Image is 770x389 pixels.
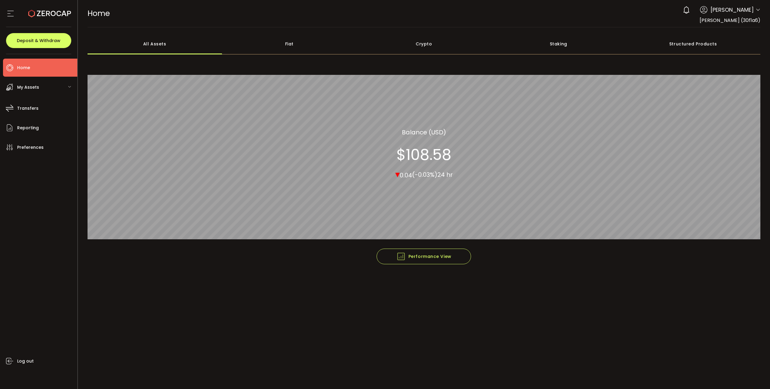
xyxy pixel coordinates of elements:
[88,33,222,54] div: All Assets
[700,17,760,24] span: [PERSON_NAME] (30f1a6)
[17,124,39,132] span: Reporting
[17,357,34,366] span: Log out
[357,33,491,54] div: Crypto
[400,171,412,179] span: 0.04
[395,167,400,180] span: ▾
[17,38,60,43] span: Deposit & Withdraw
[377,249,471,264] button: Performance View
[740,360,770,389] iframe: Chat Widget
[396,252,451,261] span: Performance View
[222,33,357,54] div: Fiat
[626,33,761,54] div: Structured Products
[437,170,453,179] span: 24 hr
[412,170,437,179] span: (-0.03%)
[17,143,44,152] span: Preferences
[402,127,446,136] section: Balance (USD)
[17,63,30,72] span: Home
[491,33,626,54] div: Staking
[17,83,39,92] span: My Assets
[396,145,451,164] section: $108.58
[710,6,754,14] span: [PERSON_NAME]
[6,33,71,48] button: Deposit & Withdraw
[88,8,110,19] span: Home
[17,104,38,113] span: Transfers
